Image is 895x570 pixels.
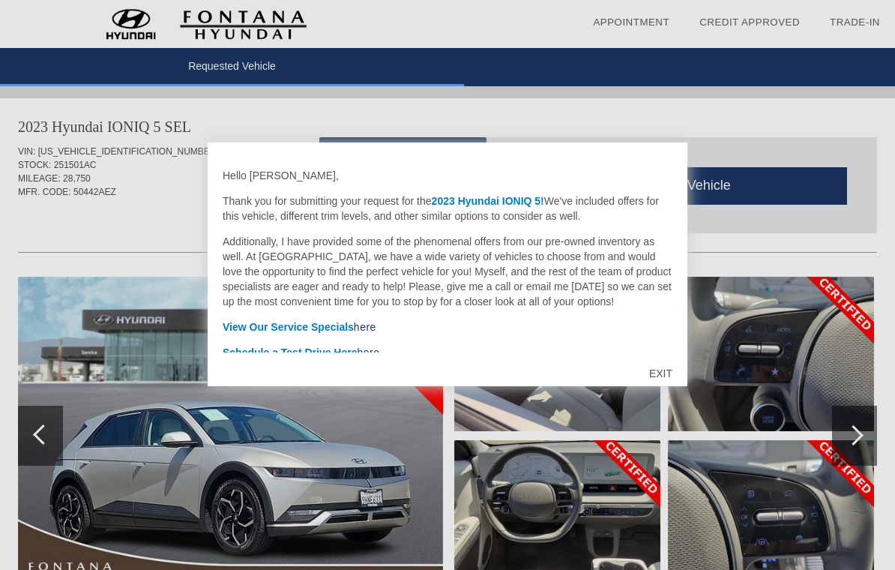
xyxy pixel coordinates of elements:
font: View Our Service Specials [223,321,376,333]
div: EXIT [634,351,687,396]
a: here [354,321,376,333]
a: Trade-In [830,16,880,28]
p: Hello [PERSON_NAME], [223,168,672,183]
p: Thank you for submitting your request for the We've included offers for this vehicle, different t... [223,193,672,223]
font: Schedule a Test Drive Here [223,346,380,358]
a: here [357,346,379,358]
p: Additionally, I have provided some of the phenomenal offers from our pre-owned inventory as well.... [223,234,672,309]
font: 2023 Hyundai IONIQ 5! [432,195,544,207]
a: Appointment [593,16,669,28]
a: Credit Approved [699,16,800,28]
